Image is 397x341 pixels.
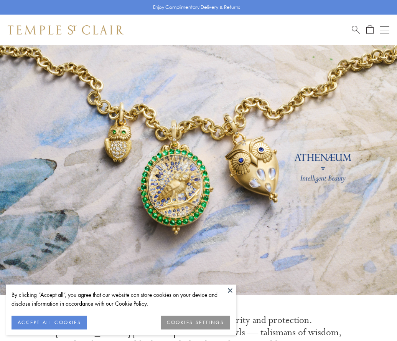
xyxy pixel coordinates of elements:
[380,25,389,35] button: Open navigation
[352,25,360,35] a: Search
[153,3,240,11] p: Enjoy Complimentary Delivery & Returns
[366,25,374,35] a: Open Shopping Bag
[161,316,230,329] button: COOKIES SETTINGS
[12,316,87,329] button: ACCEPT ALL COOKIES
[12,290,230,308] div: By clicking “Accept all”, you agree that our website can store cookies on your device and disclos...
[8,25,124,35] img: Temple St. Clair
